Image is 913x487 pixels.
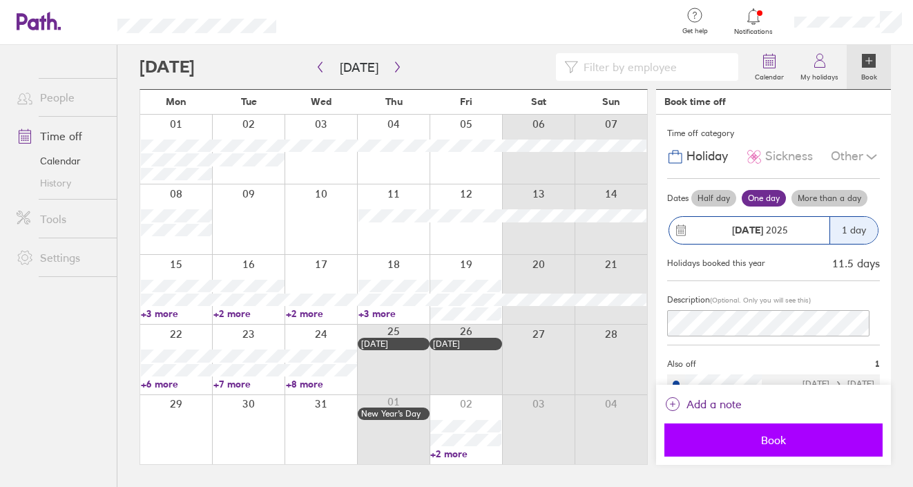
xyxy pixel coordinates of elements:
[667,258,765,268] div: Holidays booked this year
[6,244,117,271] a: Settings
[674,434,873,446] span: Book
[731,28,776,36] span: Notifications
[358,307,430,320] a: +3 more
[385,96,403,107] span: Thu
[6,205,117,233] a: Tools
[691,190,736,207] label: Half day
[578,54,730,80] input: Filter by employee
[6,84,117,111] a: People
[286,307,357,320] a: +2 more
[141,378,212,390] a: +6 more
[664,96,726,107] div: Book time off
[747,45,792,89] a: Calendar
[241,96,257,107] span: Tue
[329,56,390,79] button: [DATE]
[433,339,499,349] div: [DATE]
[286,378,357,390] a: +8 more
[6,122,117,150] a: Time off
[667,294,710,305] span: Description
[747,69,792,82] label: Calendar
[732,224,763,236] strong: [DATE]
[686,393,742,415] span: Add a note
[742,190,786,207] label: One day
[853,69,885,82] label: Book
[213,378,285,390] a: +7 more
[875,359,880,369] span: 1
[731,7,776,36] a: Notifications
[213,307,285,320] a: +2 more
[667,193,689,203] span: Dates
[765,149,813,164] span: Sickness
[460,96,472,107] span: Fri
[686,149,728,164] span: Holiday
[710,296,811,305] span: (Optional. Only you will see this)
[829,217,878,244] div: 1 day
[6,172,117,194] a: History
[791,190,867,207] label: More than a day
[792,45,847,89] a: My holidays
[832,257,880,269] div: 11.5 days
[792,69,847,82] label: My holidays
[667,123,880,144] div: Time off category
[831,144,880,170] div: Other
[847,45,891,89] a: Book
[664,423,883,457] button: Book
[6,150,117,172] a: Calendar
[673,27,718,35] span: Get help
[667,359,696,369] span: Also off
[803,379,874,389] div: [DATE] [DATE]
[166,96,186,107] span: Mon
[361,409,427,419] div: New Year’s Day
[602,96,620,107] span: Sun
[531,96,546,107] span: Sat
[667,209,880,251] button: [DATE] 20251 day
[361,339,427,349] div: [DATE]
[311,96,331,107] span: Wed
[141,307,212,320] a: +3 more
[430,448,501,460] a: +2 more
[732,225,788,236] span: 2025
[664,393,742,415] button: Add a note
